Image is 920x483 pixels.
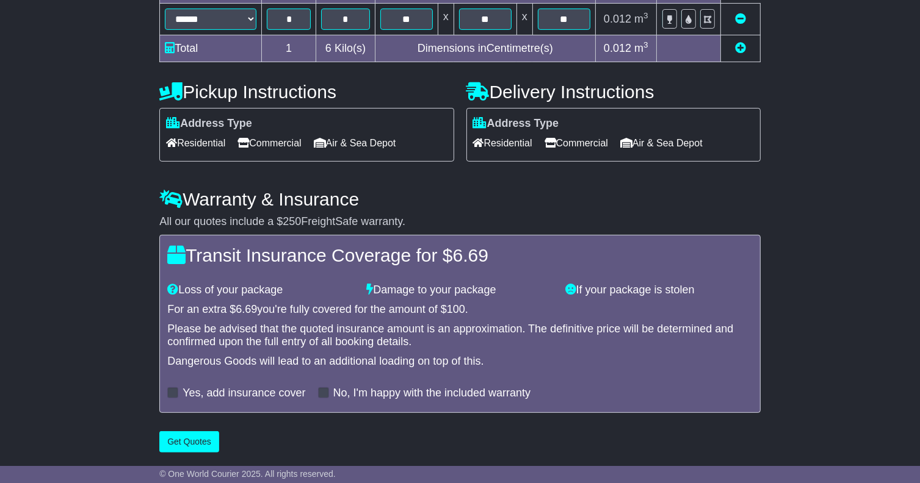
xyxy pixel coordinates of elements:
[360,284,559,297] div: Damage to your package
[159,431,219,453] button: Get Quotes
[316,35,375,62] td: Kilo(s)
[159,189,761,209] h4: Warranty & Insurance
[604,13,631,25] span: 0.012
[545,134,608,152] span: Commercial
[643,40,648,49] sup: 3
[166,117,252,131] label: Address Type
[735,13,746,25] a: Remove this item
[159,215,761,229] div: All our quotes include a $ FreightSafe warranty.
[473,134,532,152] span: Residential
[453,245,488,265] span: 6.69
[375,35,595,62] td: Dimensions in Centimetre(s)
[183,387,305,400] label: Yes, add insurance cover
[167,303,753,317] div: For an extra $ you're fully covered for the amount of $ .
[560,284,759,297] div: If your package is stolen
[237,134,301,152] span: Commercial
[160,35,262,62] td: Total
[325,42,331,54] span: 6
[166,134,225,152] span: Residential
[634,42,648,54] span: m
[167,355,753,368] div: Dangerous Goods will lead to an additional loading on top of this.
[236,303,257,315] span: 6.69
[516,4,532,35] td: x
[438,4,454,35] td: x
[167,323,753,349] div: Please be advised that the quoted insurance amount is an approximation. The definitive price will...
[735,42,746,54] a: Add new item
[643,11,648,20] sup: 3
[262,35,316,62] td: 1
[314,134,396,152] span: Air & Sea Depot
[466,82,761,102] h4: Delivery Instructions
[634,13,648,25] span: m
[167,245,753,265] h4: Transit Insurance Coverage for $
[604,42,631,54] span: 0.012
[159,82,454,102] h4: Pickup Instructions
[620,134,703,152] span: Air & Sea Depot
[159,469,336,479] span: © One World Courier 2025. All rights reserved.
[473,117,559,131] label: Address Type
[283,215,301,227] span: 250
[161,284,360,297] div: Loss of your package
[447,303,465,315] span: 100
[333,387,531,400] label: No, I'm happy with the included warranty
